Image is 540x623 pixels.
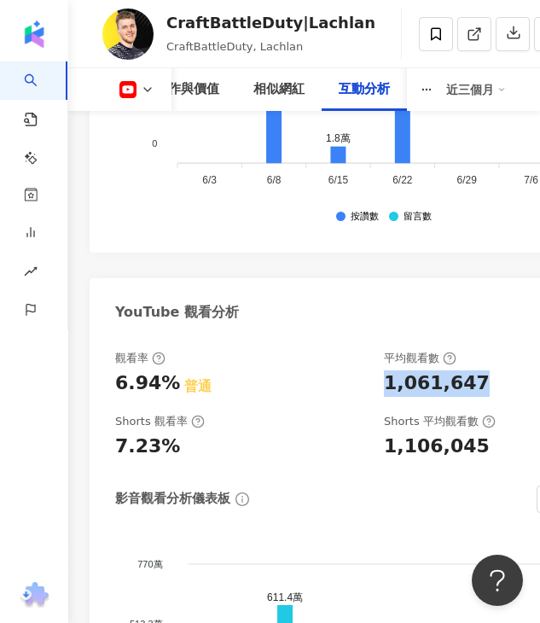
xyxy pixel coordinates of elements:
div: 近三個月 [446,76,506,103]
span: info-circle [233,490,252,509]
div: 按讚數 [351,212,379,223]
iframe: Help Scout Beacon - Open [472,555,523,606]
tspan: 0 [152,137,157,148]
tspan: 770萬 [137,558,162,568]
img: logo icon [20,20,48,48]
tspan: 7/6 [525,174,539,186]
div: 互動分析 [339,79,390,100]
div: 影音觀看分析儀表板 [115,490,230,508]
div: 平均觀看數 [384,351,456,366]
tspan: 6/22 [393,174,414,186]
div: 相似網紅 [253,79,305,100]
div: Shorts 觀看率 [115,414,205,429]
span: CraftBattleDuty, Lachlan [166,40,303,53]
div: YouTube 觀看分析 [115,303,239,322]
img: chrome extension [18,582,51,609]
span: rise [24,254,38,293]
div: 觀看率 [115,351,165,366]
div: 6.94% [115,370,180,397]
tspan: 6/15 [328,174,349,186]
div: CraftBattleDuty|Lachlan [166,12,375,33]
div: 1,106,045 [384,434,490,460]
tspan: 6/29 [457,174,478,186]
tspan: 6/3 [203,174,218,186]
img: KOL Avatar [102,9,154,60]
a: search [24,61,58,112]
tspan: 6/8 [267,174,282,186]
div: 合作與價值 [155,79,219,100]
div: 普通 [184,377,212,396]
div: 1,061,647 [384,370,490,397]
div: 留言數 [404,212,432,223]
div: Shorts 平均觀看數 [384,414,496,429]
div: 7.23% [115,434,180,460]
